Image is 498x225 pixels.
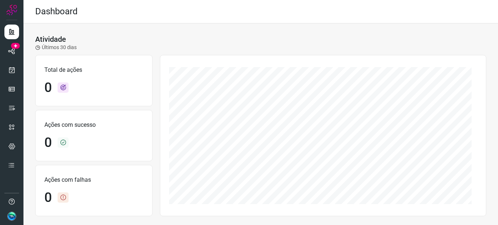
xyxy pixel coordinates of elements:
img: Logo [6,4,17,15]
p: Últimos 30 dias [35,44,77,51]
h1: 0 [44,135,52,151]
img: 688dd65d34f4db4d93ce8256e11a8269.jpg [7,212,16,221]
h1: 0 [44,80,52,96]
h1: 0 [44,190,52,206]
p: Ações com falhas [44,176,143,184]
p: Total de ações [44,66,143,74]
h3: Atividade [35,35,66,44]
p: Ações com sucesso [44,121,143,129]
h2: Dashboard [35,6,78,17]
